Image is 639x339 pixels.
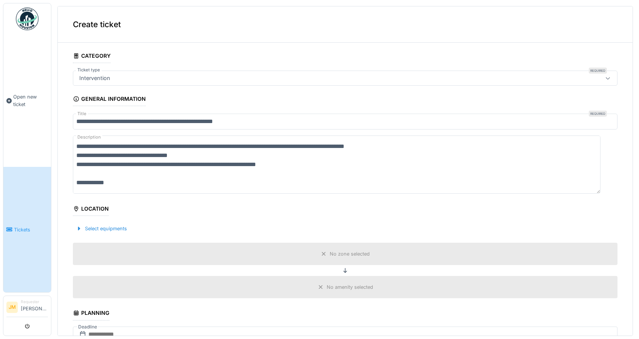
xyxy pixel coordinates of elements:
[14,226,48,233] span: Tickets
[16,8,39,30] img: Badge_color-CXgf-gQk.svg
[76,67,102,73] label: Ticket type
[73,203,109,216] div: Location
[76,74,113,82] div: Intervention
[73,93,146,106] div: General information
[330,250,370,257] div: No zone selected
[21,299,48,305] div: Requester
[3,34,51,167] a: Open new ticket
[327,284,373,291] div: No amenity selected
[76,133,102,142] label: Description
[73,50,111,63] div: Category
[76,111,88,117] label: Title
[58,6,633,43] div: Create ticket
[21,299,48,315] li: [PERSON_NAME]
[589,68,607,74] div: Required
[73,307,110,320] div: Planning
[77,323,98,331] label: Deadline
[589,111,607,117] div: Required
[3,167,51,292] a: Tickets
[73,223,130,234] div: Select equipments
[6,299,48,317] a: JM Requester[PERSON_NAME]
[13,93,48,108] span: Open new ticket
[6,302,18,313] li: JM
